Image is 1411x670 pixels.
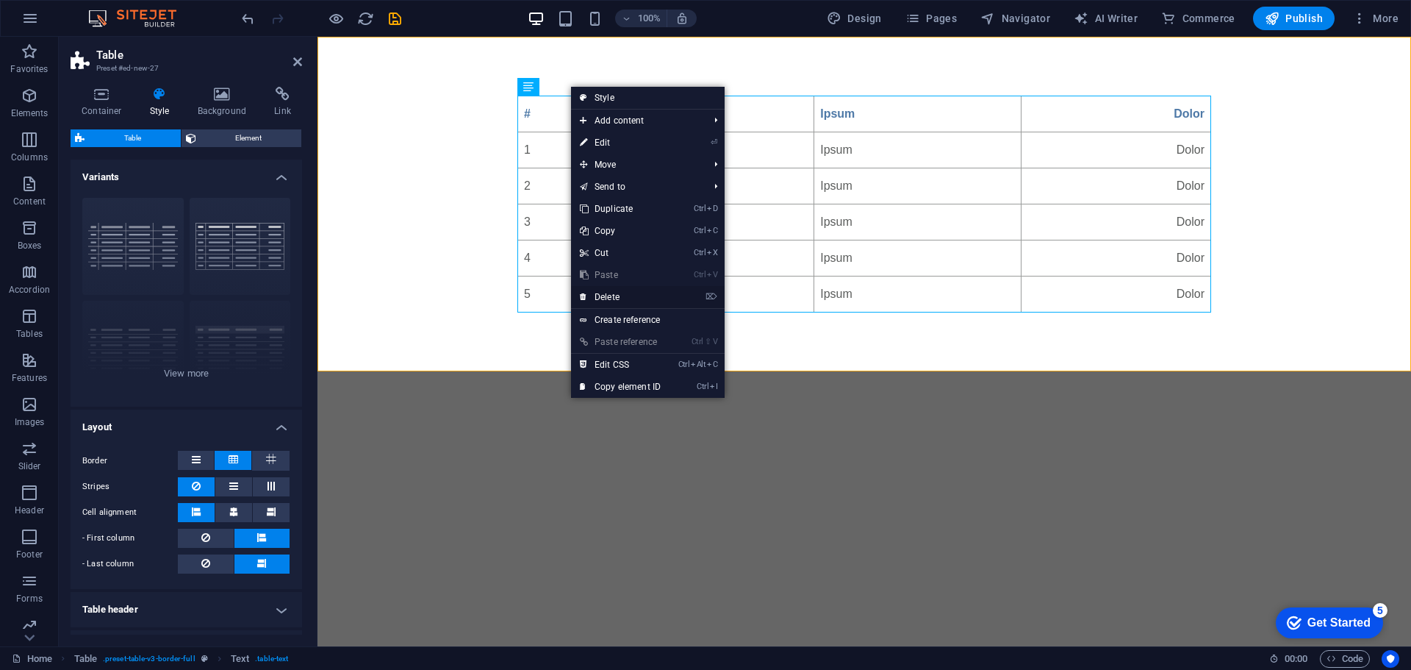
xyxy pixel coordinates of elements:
label: - Last column [82,555,178,573]
p: Images [15,416,45,428]
button: Commerce [1155,7,1241,30]
button: Click here to leave preview mode and continue editing [327,10,345,27]
p: Tables [16,328,43,340]
h4: Style [139,87,187,118]
i: Ctrl [692,337,703,346]
span: Click to select. Double-click to edit [74,650,97,668]
p: Boxes [18,240,42,252]
button: Code [1320,650,1370,668]
a: CtrlAltCEdit CSS [571,354,669,376]
p: Accordion [9,284,50,296]
span: 00 00 [1285,650,1307,668]
button: Design [821,7,888,30]
a: ⏎Edit [571,132,669,154]
label: Cell alignment [82,504,178,521]
i: Ctrl [694,204,705,213]
p: Footer [16,549,43,560]
a: Click to cancel selection. Double-click to open Pages [12,650,52,668]
span: Table [89,129,176,147]
img: Editor Logo [85,10,195,27]
span: Commerce [1161,11,1235,26]
i: On resize automatically adjust zoom level to fit chosen device. [675,12,689,25]
span: . table-text [255,650,288,668]
span: More [1352,11,1399,26]
button: More [1346,7,1404,30]
button: AI Writer [1068,7,1143,30]
label: Stripes [82,478,178,496]
a: ⌦Delete [571,286,669,308]
h6: Session time [1269,650,1308,668]
p: Favorites [10,63,48,75]
span: Element [201,129,298,147]
p: Elements [11,107,49,119]
button: Table [71,129,181,147]
i: Ctrl [694,248,705,257]
p: Forms [16,593,43,605]
span: Move [571,154,703,176]
h4: Table header [71,592,302,627]
button: Publish [1253,7,1335,30]
p: Content [13,196,46,207]
i: Ctrl [694,226,705,235]
h4: Table [71,630,302,666]
a: CtrlICopy element ID [571,376,669,398]
h6: 100% [637,10,661,27]
span: : [1295,653,1297,664]
i: ⏎ [711,138,717,147]
h4: Layout [71,410,302,436]
span: Click to select. Double-click to edit [231,650,249,668]
span: Pages [905,11,957,26]
a: Send to [571,176,703,198]
button: Element [182,129,302,147]
button: Navigator [974,7,1056,30]
p: Features [12,372,47,384]
p: Slider [18,460,41,472]
button: save [386,10,403,27]
span: Navigator [980,11,1050,26]
span: AI Writer [1074,11,1138,26]
i: Ctrl [694,270,705,279]
p: Header [15,505,44,516]
button: undo [239,10,256,27]
div: Get Started 5 items remaining, 0% complete [12,7,119,38]
button: reload [356,10,374,27]
button: Usercentrics [1382,650,1399,668]
a: CtrlXCut [571,242,669,264]
h3: Preset #ed-new-27 [96,62,273,75]
h4: Background [187,87,264,118]
button: 100% [615,10,667,27]
i: C [707,226,717,235]
p: Columns [11,152,48,163]
i: Ctrl [697,382,708,391]
h4: Link [263,87,302,118]
a: CtrlVPaste [571,264,669,286]
i: Ctrl [678,360,690,369]
div: 5 [109,3,123,18]
i: Reload page [357,10,374,27]
label: Border [82,452,178,470]
nav: breadcrumb [74,650,289,668]
span: . preset-table-v3-border-full [103,650,195,668]
a: CtrlCCopy [571,220,669,242]
button: Pages [900,7,963,30]
a: Create reference [571,309,725,331]
i: This element is a customizable preset [201,655,208,663]
i: V [707,270,717,279]
i: Alt [691,360,705,369]
i: X [707,248,717,257]
i: V [713,337,717,346]
span: Add content [571,110,703,132]
i: Save (Ctrl+S) [387,10,403,27]
span: Publish [1265,11,1323,26]
div: Get Started [43,16,107,29]
i: Undo: Add element (Ctrl+Z) [240,10,256,27]
span: Design [827,11,882,26]
i: I [710,382,717,391]
a: CtrlDDuplicate [571,198,669,220]
i: ⇧ [705,337,711,346]
label: - First column [82,530,178,547]
i: Columns [262,482,280,491]
h4: Container [71,87,139,118]
i: C [707,360,717,369]
i: D [707,204,717,213]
